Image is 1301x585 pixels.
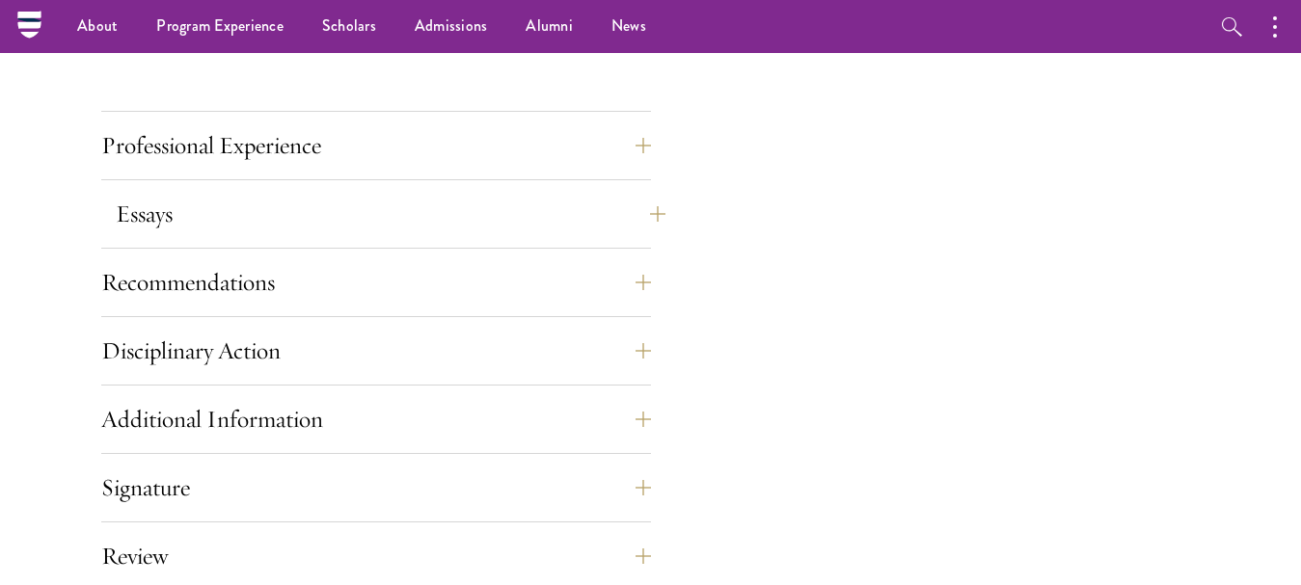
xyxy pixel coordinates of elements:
button: Additional Information [101,396,651,442]
button: Review [101,533,651,579]
button: Essays [116,191,665,237]
button: Signature [101,465,651,511]
button: Professional Experience [101,122,651,169]
button: Recommendations [101,259,651,306]
button: Disciplinary Action [101,328,651,374]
